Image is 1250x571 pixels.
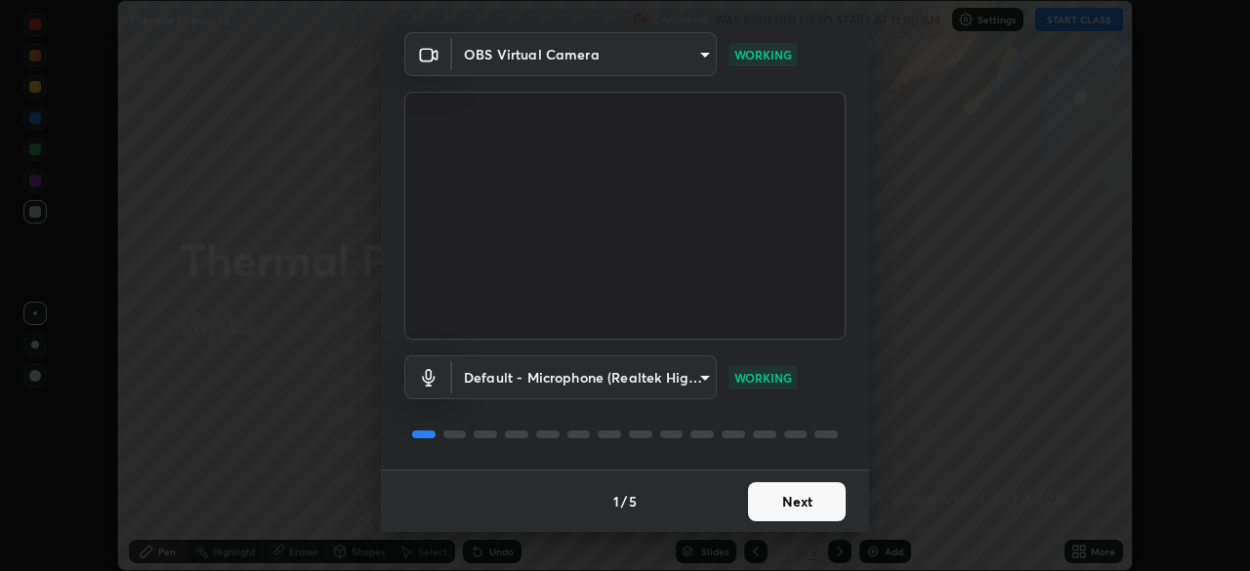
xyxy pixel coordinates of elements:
div: OBS Virtual Camera [452,32,717,76]
h4: 5 [629,491,637,511]
h4: 1 [613,491,619,511]
p: WORKING [734,46,792,63]
p: WORKING [734,369,792,387]
h4: / [621,491,627,511]
div: OBS Virtual Camera [452,355,717,399]
button: Next [748,482,846,521]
